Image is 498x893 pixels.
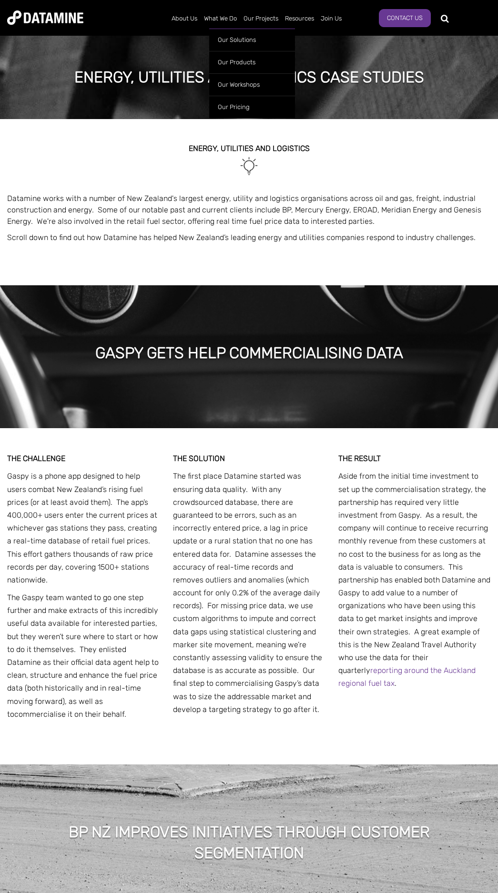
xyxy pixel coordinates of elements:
p: The first place Datamine started was ensuring data quality. With any crowdsourced database, there... [173,470,325,716]
p: Aside from the initial time investment to set up the commercialisation strategy, the partnership ... [338,470,491,690]
a: reporting around the Auckland regional fuel tax [338,666,476,688]
img: Utilities-1 [238,155,260,177]
p: commercialise it on their behalf. [7,591,160,721]
h2: energy, UTILITIES AND LOGISTICS [7,144,491,153]
a: About Us [168,6,201,31]
span: Gaspy is a phone app designed to help users combat New Zealand’s rising fuel prices (or at least ... [7,472,157,584]
a: Resources [282,6,317,31]
p: Datamine works with a number of New Zealand's largest energy, utility and logistics organisations... [7,193,491,227]
a: Our Products [209,51,295,73]
span: THE CHALLENGE [7,454,65,463]
a: Our Workshops [209,73,295,96]
img: Datamine [7,10,83,25]
span: THE SOLUTION [173,454,225,463]
a: Our Solutions [209,29,295,51]
h1: gaspy gets help commercialising data [95,342,403,363]
a: Join Us [317,6,345,31]
span: THE RESULT [338,454,381,463]
a: What We Do [201,6,240,31]
p: Scroll down to find out how Datamine has helped New Zealand’s leading energy and utilities compan... [7,232,491,243]
h1: Energy, utilities and Logistics case studies [74,67,424,88]
a: Our Projects [240,6,282,31]
span: The Gaspy team wanted to go one step further and make extracts of this incredibly useful data ava... [7,593,159,719]
a: Our Pricing [209,96,295,118]
a: Contact Us [379,9,431,27]
h1: BP NZ IMPROVES INITIATIVES THROUGH CUSTOMER SEGMENTATION [14,822,484,864]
